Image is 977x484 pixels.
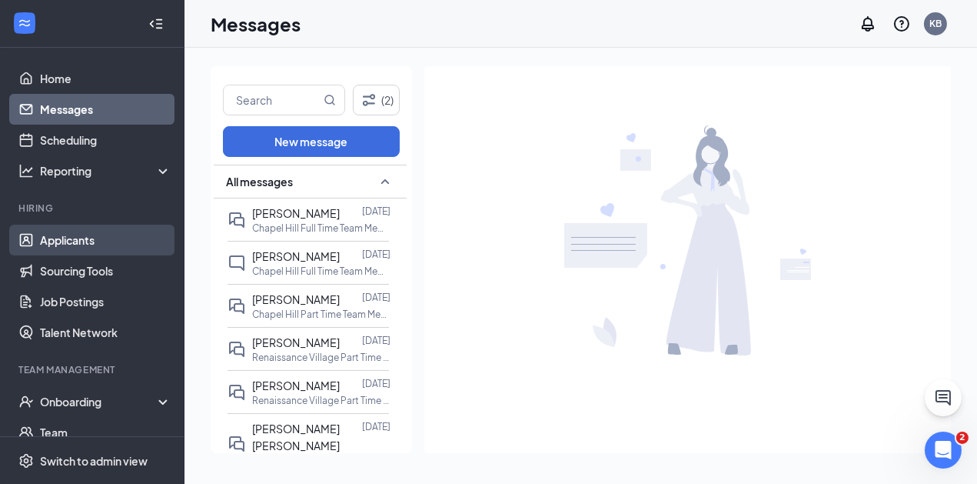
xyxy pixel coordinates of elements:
p: Chapel Hill Part Time Team Member at [GEOGRAPHIC_DATA] [252,308,390,321]
span: [PERSON_NAME] [PERSON_NAME] [252,422,340,452]
iframe: Intercom live chat [925,432,962,469]
a: Sourcing Tools [40,255,171,286]
p: [DATE] [362,291,390,304]
a: Applicants [40,225,171,255]
svg: DoubleChat [228,211,246,229]
svg: DoubleChat [228,383,246,402]
span: [PERSON_NAME] [252,379,340,392]
svg: SmallChevronUp [376,172,394,191]
svg: Settings [18,453,34,469]
a: Team [40,417,171,448]
button: ChatActive [925,379,962,416]
input: Search [224,85,321,115]
a: Messages [40,94,171,125]
div: KB [929,17,942,30]
div: Switch to admin view [40,453,148,469]
button: Filter (2) [353,85,400,115]
svg: ChatInactive [228,254,246,272]
svg: Analysis [18,163,34,179]
svg: DoubleChat [228,340,246,359]
p: Renaissance Village Part Time Team Member at [GEOGRAPHIC_DATA] [252,394,390,407]
p: [DATE] [362,420,390,433]
svg: QuestionInfo [892,15,911,33]
span: [PERSON_NAME] [252,292,340,306]
p: Chapel Hill Full Time Team Member at [GEOGRAPHIC_DATA] [252,222,390,235]
p: Renaissance Village Part Time Team Member at [GEOGRAPHIC_DATA] [252,351,390,364]
a: Job Postings [40,286,171,317]
svg: MagnifyingGlass [324,94,336,106]
svg: DoubleChat [228,435,246,453]
svg: Collapse [148,16,164,32]
svg: Filter [360,91,378,109]
div: Hiring [18,202,168,215]
svg: UserCheck [18,394,34,409]
div: Reporting [40,163,172,179]
p: [DATE] [362,334,390,347]
svg: DoubleChat [228,297,246,315]
span: [PERSON_NAME] [252,206,340,220]
span: All messages [226,174,293,189]
span: [PERSON_NAME] [252,335,340,349]
span: [PERSON_NAME] [252,249,340,263]
h1: Messages [211,11,301,37]
div: Team Management [18,363,168,376]
p: [DATE] [362,377,390,390]
svg: ChatActive [934,389,952,407]
svg: Notifications [859,15,877,33]
a: Scheduling [40,125,171,155]
span: 2 [956,432,969,444]
p: Chapel Hill Full Time Team Member at [GEOGRAPHIC_DATA] [252,265,390,278]
p: [DATE] [362,205,390,218]
div: Onboarding [40,394,158,409]
button: New message [223,126,400,157]
p: [DATE] [362,248,390,261]
a: Talent Network [40,317,171,348]
a: Home [40,63,171,94]
svg: WorkstreamLogo [17,15,32,31]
